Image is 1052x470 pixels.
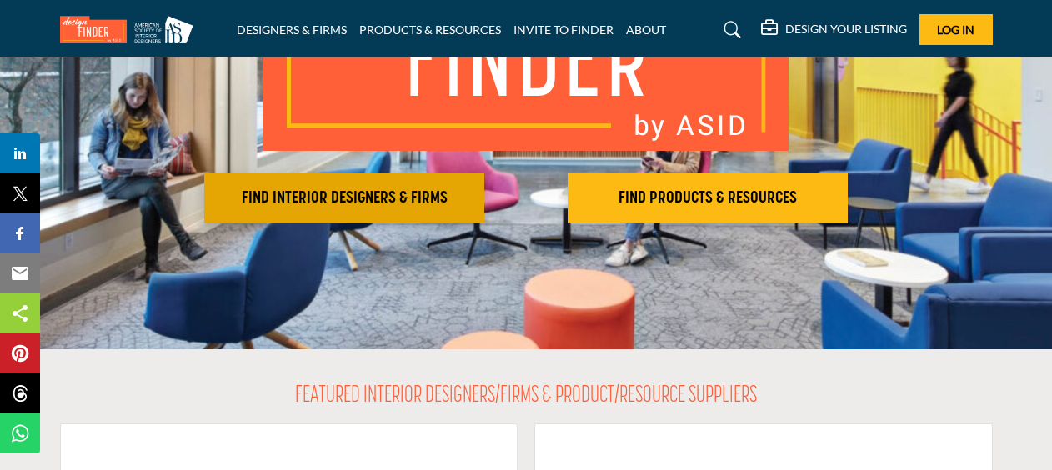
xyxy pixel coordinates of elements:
img: Site Logo [60,16,202,43]
button: Log In [919,14,993,45]
button: FIND INTERIOR DESIGNERS & FIRMS [204,173,484,223]
div: DESIGN YOUR LISTING [761,20,907,40]
a: DESIGNERS & FIRMS [237,22,347,37]
h2: FIND PRODUCTS & RESOURCES [573,188,843,208]
a: ABOUT [626,22,666,37]
h2: FIND INTERIOR DESIGNERS & FIRMS [209,188,479,208]
button: FIND PRODUCTS & RESOURCES [568,173,848,223]
a: INVITE TO FINDER [513,22,614,37]
h2: FEATURED INTERIOR DESIGNERS/FIRMS & PRODUCT/RESOURCE SUPPLIERS [295,382,757,411]
span: Log In [937,22,974,37]
h5: DESIGN YOUR LISTING [785,22,907,37]
a: Search [708,17,752,43]
a: PRODUCTS & RESOURCES [359,22,501,37]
